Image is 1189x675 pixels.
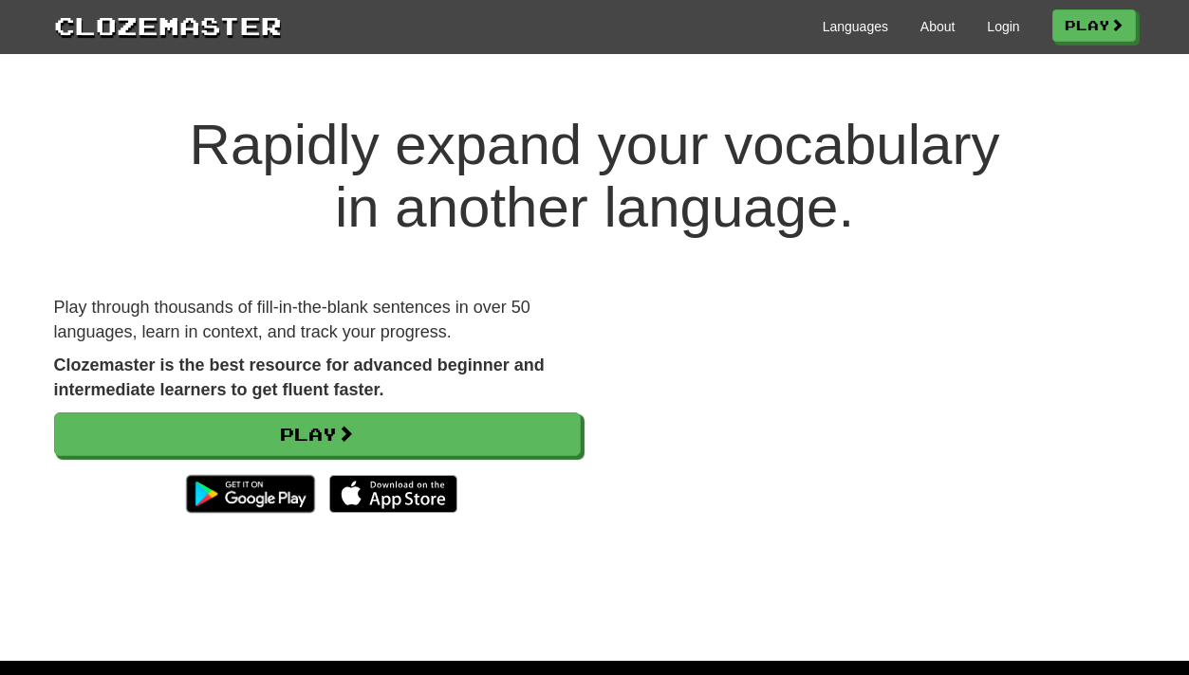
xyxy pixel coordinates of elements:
[54,8,282,43] a: Clozemaster
[329,475,457,513] img: Download_on_the_App_Store_Badge_US-UK_135x40-25178aeef6eb6b83b96f5f2d004eda3bffbb37122de64afbaef7...
[54,412,581,456] a: Play
[823,17,888,36] a: Languages
[920,17,956,36] a: About
[987,17,1019,36] a: Login
[54,296,581,344] p: Play through thousands of fill-in-the-blank sentences in over 50 languages, learn in context, and...
[176,465,324,522] img: Get it on Google Play
[54,356,545,399] strong: Clozemaster is the best resource for advanced beginner and intermediate learners to get fluent fa...
[1052,9,1136,42] a: Play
